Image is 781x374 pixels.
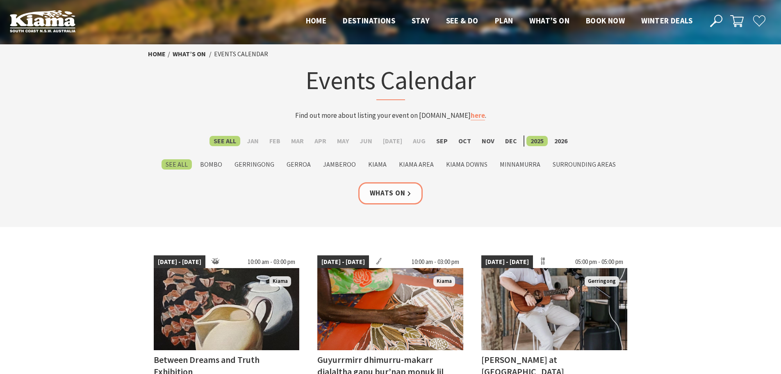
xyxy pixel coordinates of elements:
[243,136,263,146] label: Jan
[478,136,499,146] label: Nov
[409,136,430,146] label: Aug
[317,268,463,350] img: Aboriginal artist Joy Borruwa sitting on the floor painting
[364,159,391,170] label: Kiama
[244,255,299,268] span: 10:00 am - 03:00 pm
[481,255,533,268] span: [DATE] - [DATE]
[10,10,75,32] img: Kiama Logo
[495,16,513,25] span: Plan
[319,159,360,170] label: Jamberoo
[408,255,463,268] span: 10:00 am - 03:00 pm
[571,255,627,268] span: 05:00 pm - 05:00 pm
[196,159,226,170] label: Bombo
[358,182,423,204] a: Whats On
[154,255,205,268] span: [DATE] - [DATE]
[471,111,485,120] a: here
[343,16,395,25] span: Destinations
[481,268,627,350] img: Tayvin Martins
[454,136,475,146] label: Oct
[173,50,206,58] a: What’s On
[333,136,353,146] label: May
[230,110,551,121] p: Find out more about listing your event on [DOMAIN_NAME] .
[433,276,455,287] span: Kiama
[287,136,308,146] label: Mar
[412,16,430,25] span: Stay
[317,255,369,268] span: [DATE] - [DATE]
[529,16,569,25] span: What’s On
[214,49,268,60] li: Events Calendar
[298,14,701,28] nav: Main Menu
[526,136,548,146] label: 2025
[282,159,315,170] label: Gerroa
[265,136,285,146] label: Feb
[379,136,406,146] label: [DATE]
[585,276,619,287] span: Gerringong
[162,159,192,170] label: See All
[269,276,291,287] span: Kiama
[432,136,452,146] label: Sep
[550,136,572,146] label: 2026
[446,16,478,25] span: See & Do
[641,16,692,25] span: Winter Deals
[230,159,278,170] label: Gerringong
[496,159,544,170] label: Minnamurra
[442,159,492,170] label: Kiama Downs
[586,16,625,25] span: Book now
[230,64,551,100] h1: Events Calendar
[310,136,330,146] label: Apr
[395,159,438,170] label: Kiama Area
[209,136,240,146] label: See All
[148,50,166,58] a: Home
[501,136,521,146] label: Dec
[549,159,620,170] label: Surrounding Areas
[355,136,376,146] label: Jun
[306,16,327,25] span: Home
